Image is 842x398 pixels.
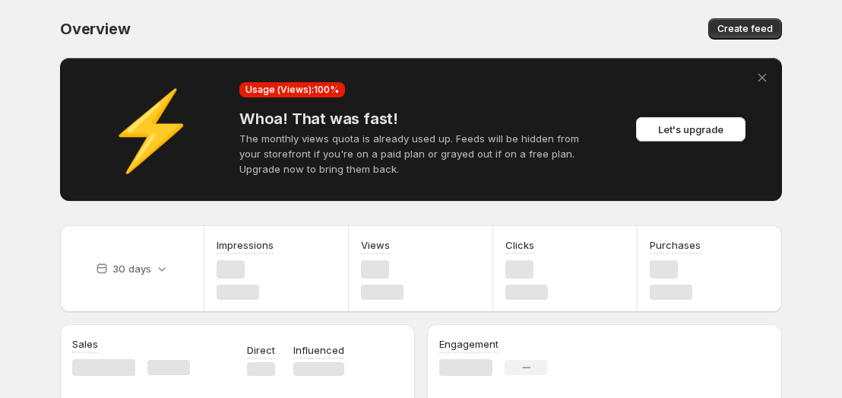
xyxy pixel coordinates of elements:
[75,122,227,137] div: ⚡
[658,122,723,137] span: Let's upgrade
[217,237,274,253] h3: Impressions
[72,336,98,352] h3: Sales
[708,18,782,40] button: Create feed
[650,237,701,253] h3: Purchases
[112,261,151,276] p: 30 days
[60,20,130,38] span: Overview
[293,342,344,358] p: Influenced
[505,237,534,253] h3: Clicks
[239,131,603,177] p: The monthly views quota is already used up. Feeds will be hidden from your storefront if you're o...
[636,117,745,142] button: Let's upgrade
[717,23,773,35] span: Create feed
[361,237,390,253] h3: Views
[439,336,499,352] h3: Engagement
[239,82,345,97] div: Usage (Views): 100 %
[247,342,275,358] p: Direct
[239,110,603,128] h4: Whoa! That was fast!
